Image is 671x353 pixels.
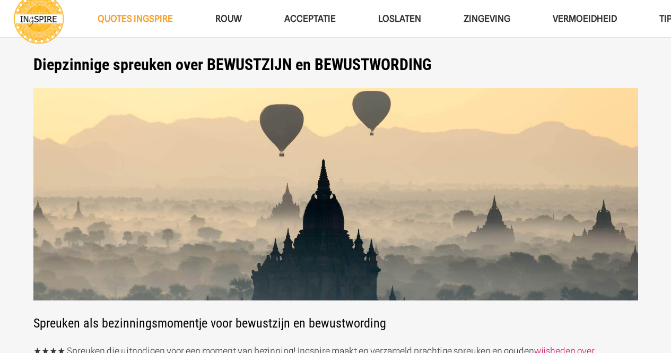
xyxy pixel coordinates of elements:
span: Loslaten [378,13,421,24]
span: VERMOEIDHEID [553,13,617,24]
h2: Spreuken als bezinningsmomentje voor bewustzijn en bewustwording [33,88,638,331]
h1: Diepzinnige spreuken over BEWUSTZIJN en BEWUSTWORDING [33,55,638,74]
a: ZingevingZingeving Menu [442,5,531,32]
span: ROUW [215,13,242,24]
a: QUOTES INGSPIREQUOTES INGSPIRE Menu [76,5,194,32]
a: ROUWROUW Menu [194,5,263,32]
span: QUOTES INGSPIRE [98,13,173,24]
a: AcceptatieAcceptatie Menu [263,5,357,32]
a: LoslatenLoslaten Menu [357,5,442,32]
span: Zingeving [464,13,510,24]
span: Acceptatie [284,13,336,24]
img: Gouden inzichten bewustwording en bewustzijn spreuken van ingspire [33,88,638,301]
a: VERMOEIDHEIDVERMOEIDHEID Menu [531,5,638,32]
